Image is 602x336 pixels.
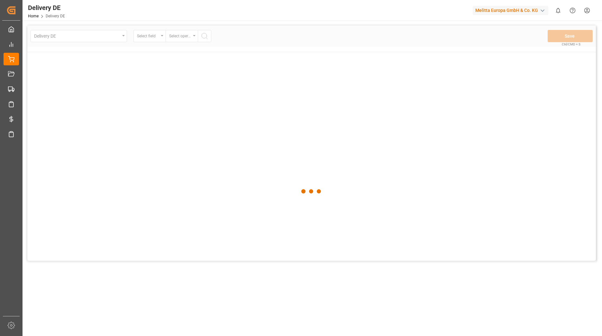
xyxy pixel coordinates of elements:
button: Help Center [565,3,580,18]
button: show 0 new notifications [551,3,565,18]
div: Melitta Europa GmbH & Co. KG [473,6,548,15]
button: Melitta Europa GmbH & Co. KG [473,4,551,16]
a: Home [28,14,39,18]
div: Delivery DE [28,3,65,13]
